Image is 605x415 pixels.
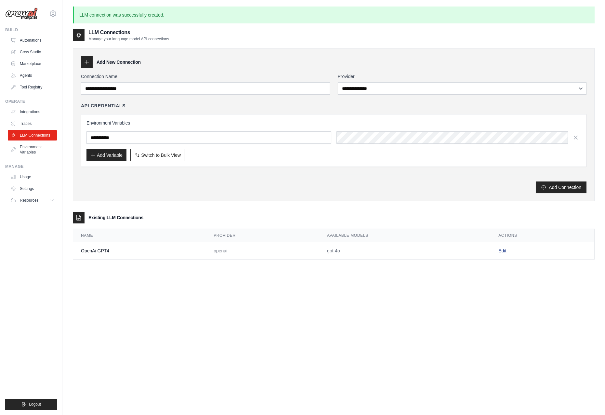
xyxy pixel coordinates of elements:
h3: Environment Variables [86,120,581,126]
button: Logout [5,399,57,410]
img: Logo [5,7,38,20]
td: OpenAi GPT4 [73,242,206,260]
button: Add Variable [86,149,126,161]
h4: API Credentials [81,102,125,109]
a: Traces [8,118,57,129]
a: Automations [8,35,57,46]
span: Switch to Bulk View [141,152,181,158]
a: Tool Registry [8,82,57,92]
p: Manage your language model API connections [88,36,169,42]
th: Provider [206,229,319,242]
div: Build [5,27,57,33]
a: Integrations [8,107,57,117]
th: Name [73,229,206,242]
a: Edit [498,248,506,253]
a: Settings [8,183,57,194]
a: Usage [8,172,57,182]
h3: Existing LLM Connections [88,214,143,221]
span: Resources [20,198,38,203]
span: Logout [29,402,41,407]
button: Switch to Bulk View [130,149,185,161]
h3: Add New Connection [97,59,141,65]
button: Add Connection [536,181,586,193]
td: gpt-4o [319,242,491,260]
h2: LLM Connections [88,29,169,36]
a: LLM Connections [8,130,57,141]
label: Provider [338,73,587,80]
a: Environment Variables [8,142,57,157]
p: LLM connection was successfully created. [73,7,595,23]
th: Actions [491,229,594,242]
th: Available Models [319,229,491,242]
td: openai [206,242,319,260]
div: Manage [5,164,57,169]
a: Crew Studio [8,47,57,57]
div: Operate [5,99,57,104]
a: Marketplace [8,59,57,69]
label: Connection Name [81,73,330,80]
button: Resources [8,195,57,206]
a: Agents [8,70,57,81]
